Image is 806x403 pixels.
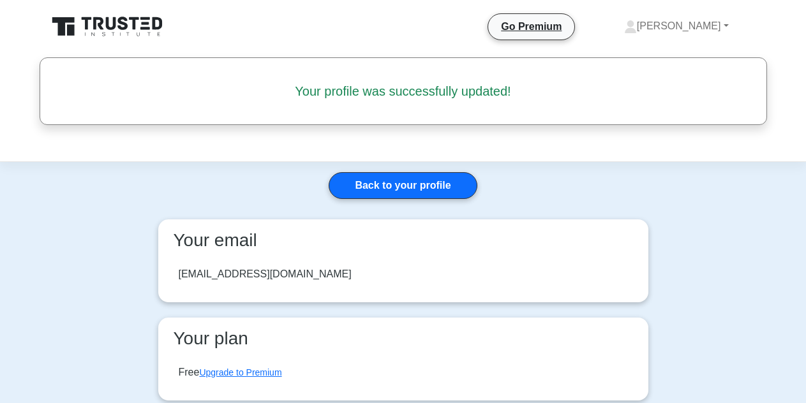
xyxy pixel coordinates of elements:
[179,365,282,380] div: Free
[199,367,281,377] a: Upgrade to Premium
[179,267,352,282] div: [EMAIL_ADDRESS][DOMAIN_NAME]
[68,84,738,99] h5: Your profile was successfully updated!
[493,18,569,34] a: Go Premium
[329,172,477,199] a: Back to your profile
[168,328,638,349] h3: Your plan
[168,230,638,251] h3: Your email
[593,13,759,39] a: [PERSON_NAME]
